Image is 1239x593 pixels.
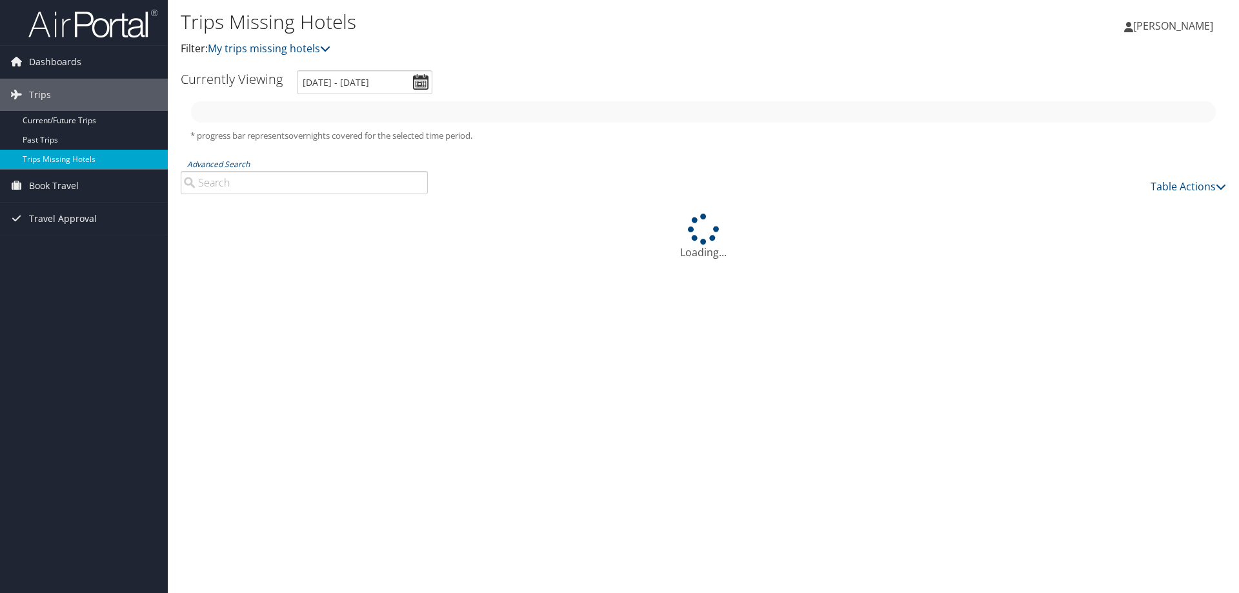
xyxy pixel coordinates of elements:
a: [PERSON_NAME] [1124,6,1226,45]
p: Filter: [181,41,878,57]
a: Advanced Search [187,159,250,170]
span: [PERSON_NAME] [1133,19,1213,33]
input: Advanced Search [181,171,428,194]
input: [DATE] - [DATE] [297,70,432,94]
a: Table Actions [1151,179,1226,194]
div: Loading... [181,214,1226,260]
h1: Trips Missing Hotels [181,8,878,35]
img: airportal-logo.png [28,8,157,39]
a: My trips missing hotels [208,41,330,55]
h5: * progress bar represents overnights covered for the selected time period. [190,130,1216,142]
span: Trips [29,79,51,111]
span: Dashboards [29,46,81,78]
h3: Currently Viewing [181,70,283,88]
span: Book Travel [29,170,79,202]
span: Travel Approval [29,203,97,235]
